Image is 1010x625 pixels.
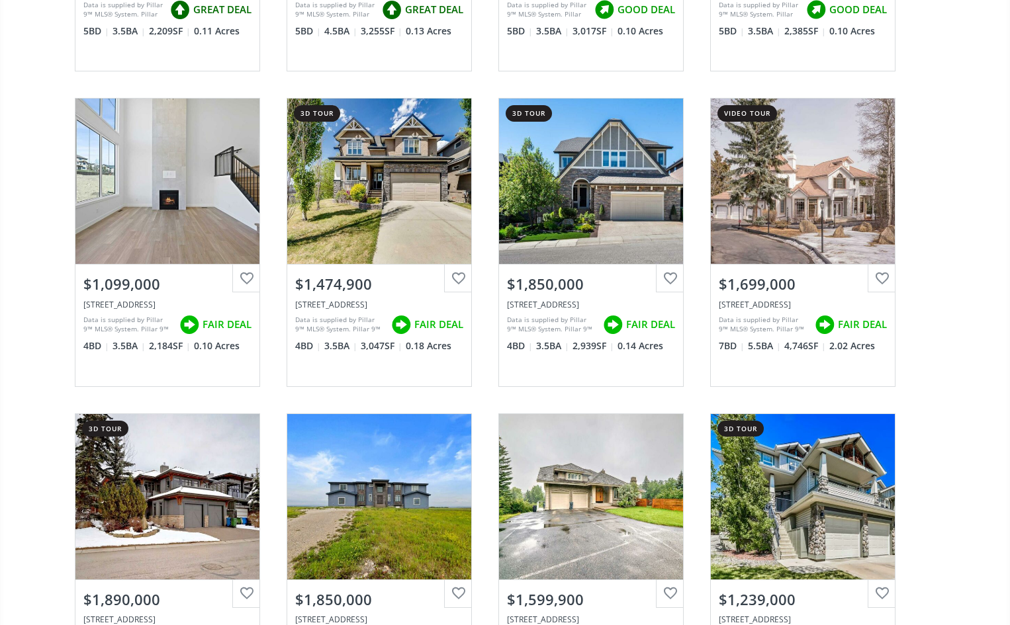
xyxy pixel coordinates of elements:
[536,24,569,38] span: 3.5 BA
[719,274,887,294] div: $1,699,000
[273,85,485,399] a: 3d tour$1,474,900[STREET_ADDRESS]Data is supplied by Pillar 9™ MLS® System. Pillar 9™ is the owne...
[507,24,533,38] span: 5 BD
[829,3,887,17] span: GOOD DEAL
[719,339,745,353] span: 7 BD
[113,339,146,353] span: 3.5 BA
[485,85,697,399] a: 3d tour$1,850,000[STREET_ADDRESS]Data is supplied by Pillar 9™ MLS® System. Pillar 9™ is the owne...
[719,315,808,335] div: Data is supplied by Pillar 9™ MLS® System. Pillar 9™ is the owner of the copyright in its MLS® Sy...
[507,589,675,610] div: $1,599,900
[507,315,596,335] div: Data is supplied by Pillar 9™ MLS® System. Pillar 9™ is the owner of the copyright in its MLS® Sy...
[295,589,463,610] div: $1,850,000
[406,24,451,38] span: 0.13 Acres
[83,274,252,294] div: $1,099,000
[507,274,675,294] div: $1,850,000
[829,339,875,353] span: 2.02 Acres
[176,312,203,338] img: rating icon
[626,317,675,331] span: FAIR DEAL
[618,339,663,353] span: 0.14 Acres
[600,312,626,338] img: rating icon
[406,339,451,353] span: 0.18 Acres
[194,339,240,353] span: 0.10 Acres
[719,614,887,625] div: 91 Springbluff Boulevard SW, Calgary, AB T3H 4V3
[829,24,875,38] span: 0.10 Acres
[295,614,463,625] div: 56 Aventerra Way, Rural Rocky View County, AB t3z 0b1
[811,312,838,338] img: rating icon
[149,24,191,38] span: 2,209 SF
[83,299,252,310] div: 229 Spring Creek Circle SW, Calgary, AB T3H 6J6
[324,339,357,353] span: 3.5 BA
[507,299,675,310] div: 220 Springbluff Heights SW, Calgary, AB T3H 5B8
[295,274,463,294] div: $1,474,900
[748,339,781,353] span: 5.5 BA
[83,614,252,625] div: 16 Spring Valley Lane SW, Calgary, AB T3H 4V2
[719,299,887,310] div: 243022 Westbluff Road, Rural Rocky View County, AB T3Z 1A3
[784,24,826,38] span: 2,385 SF
[83,589,252,610] div: $1,890,000
[618,3,675,17] span: GOOD DEAL
[83,315,173,335] div: Data is supplied by Pillar 9™ MLS® System. Pillar 9™ is the owner of the copyright in its MLS® Sy...
[573,24,614,38] span: 3,017 SF
[748,24,781,38] span: 3.5 BA
[295,299,463,310] div: 86 Springborough Green SW, Calgary, AB T3H 5M5
[573,339,614,353] span: 2,939 SF
[536,339,569,353] span: 3.5 BA
[838,317,887,331] span: FAIR DEAL
[194,24,240,38] span: 0.11 Acres
[295,339,321,353] span: 4 BD
[203,317,252,331] span: FAIR DEAL
[83,24,109,38] span: 5 BD
[324,24,357,38] span: 4.5 BA
[83,339,109,353] span: 4 BD
[295,24,321,38] span: 5 BD
[295,315,385,335] div: Data is supplied by Pillar 9™ MLS® System. Pillar 9™ is the owner of the copyright in its MLS® Sy...
[62,85,273,399] a: $1,099,000[STREET_ADDRESS]Data is supplied by Pillar 9™ MLS® System. Pillar 9™ is the owner of th...
[388,312,414,338] img: rating icon
[193,3,252,17] span: GREAT DEAL
[405,3,463,17] span: GREAT DEAL
[414,317,463,331] span: FAIR DEAL
[784,339,826,353] span: 4,746 SF
[618,24,663,38] span: 0.10 Acres
[507,614,675,625] div: 243134 Westbluff Road, Rural Rocky View County, AB T3Z 3K1
[149,339,191,353] span: 2,184 SF
[719,589,887,610] div: $1,239,000
[361,24,402,38] span: 3,255 SF
[113,24,146,38] span: 3.5 BA
[361,339,402,353] span: 3,047 SF
[697,85,909,399] a: video tour$1,699,000[STREET_ADDRESS]Data is supplied by Pillar 9™ MLS® System. Pillar 9™ is the o...
[507,339,533,353] span: 4 BD
[719,24,745,38] span: 5 BD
